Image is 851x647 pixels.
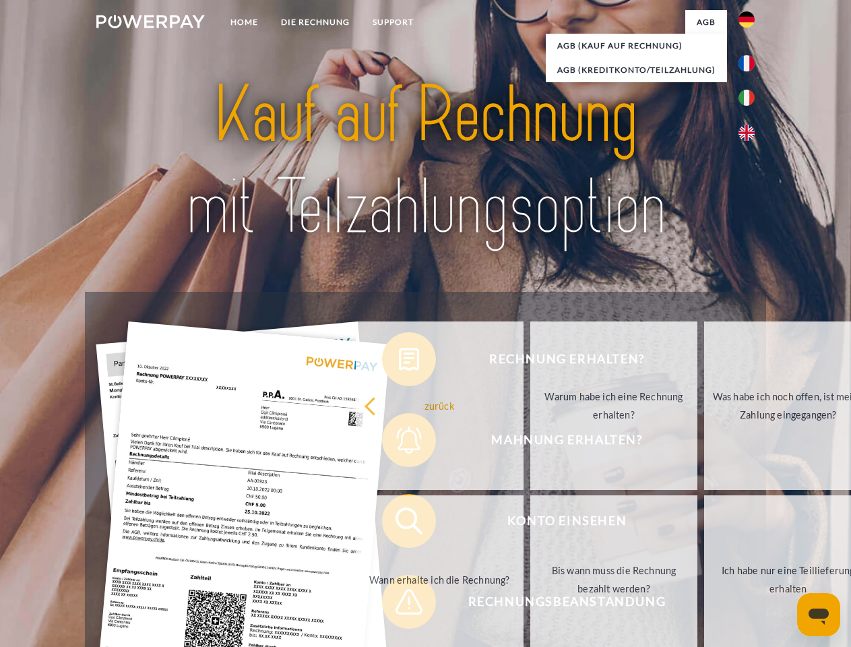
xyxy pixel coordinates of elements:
div: zurück [364,396,515,414]
div: Bis wann muss die Rechnung bezahlt werden? [538,561,690,598]
a: DIE RECHNUNG [270,10,361,34]
a: SUPPORT [361,10,425,34]
img: de [738,11,755,28]
iframe: Schaltfläche zum Öffnen des Messaging-Fensters [797,593,840,636]
a: AGB (Kauf auf Rechnung) [546,34,727,58]
div: Warum habe ich eine Rechnung erhalten? [538,388,690,424]
a: Home [219,10,270,34]
a: agb [685,10,727,34]
a: AGB (Kreditkonto/Teilzahlung) [546,58,727,82]
div: Wann erhalte ich die Rechnung? [364,570,515,588]
img: logo-powerpay-white.svg [96,15,205,28]
img: fr [738,55,755,71]
img: it [738,90,755,106]
img: title-powerpay_de.svg [129,65,722,258]
img: en [738,125,755,141]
